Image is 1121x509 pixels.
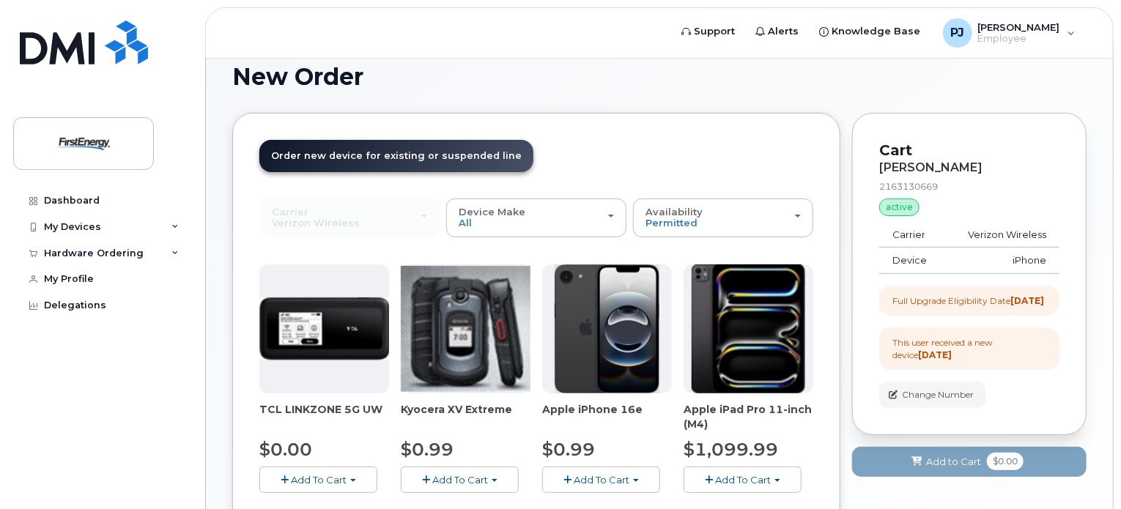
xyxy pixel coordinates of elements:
button: Add To Cart [542,467,660,492]
strong: [DATE] [918,349,952,360]
div: active [879,198,920,216]
h1: New Order [232,64,1087,89]
span: Permitted [645,217,698,229]
span: Alerts [769,24,799,39]
strong: [DATE] [1010,295,1044,306]
div: This user received a new device [892,336,1046,361]
span: Change Number [902,388,974,401]
td: iPhone [945,248,1059,274]
span: PJ [950,24,964,42]
button: Add To Cart [401,467,519,492]
span: $0.00 [987,453,1024,470]
span: $1,099.99 [684,439,778,460]
div: 2163130669 [879,180,1059,193]
td: Device [879,248,945,274]
div: Full Upgrade Eligibility Date [892,294,1044,307]
td: Verizon Wireless [945,222,1059,248]
div: Pridemore, Joseph A [933,18,1086,48]
button: Add To Cart [259,467,377,492]
span: $0.99 [401,439,454,460]
td: Carrier [879,222,945,248]
span: Support [695,24,736,39]
span: Device Make [459,206,525,218]
span: $0.00 [259,439,312,460]
p: Cart [879,140,1059,161]
img: ipad_pro_11_m4.png [692,264,805,393]
img: iphone16e.png [555,264,660,393]
button: Device Make All [446,198,626,237]
button: Add to Cart $0.00 [852,447,1087,477]
span: Add To Cart [574,474,629,486]
div: Kyocera XV Extreme [401,402,530,431]
button: Availability Permitted [633,198,813,237]
img: linkzone5g.png [259,297,389,360]
span: Add To Cart [291,474,347,486]
div: Apple iPhone 16e [542,402,672,431]
a: Support [672,17,746,46]
iframe: Messenger Launcher [1057,445,1110,498]
a: Knowledge Base [810,17,931,46]
span: Knowledge Base [832,24,921,39]
span: Add To Cart [715,474,771,486]
div: Apple iPad Pro 11-inch (M4) [684,402,813,431]
div: TCL LINKZONE 5G UW [259,402,389,431]
span: Add To Cart [432,474,488,486]
span: Add to Cart [926,455,981,469]
img: xvextreme.gif [401,266,530,392]
button: Add To Cart [684,467,802,492]
a: Alerts [746,17,810,46]
span: Order new device for existing or suspended line [271,150,522,161]
span: Availability [645,206,703,218]
span: All [459,217,472,229]
span: Employee [978,33,1060,45]
button: Change Number [879,382,986,407]
span: $0.99 [542,439,595,460]
div: [PERSON_NAME] [879,161,1059,174]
